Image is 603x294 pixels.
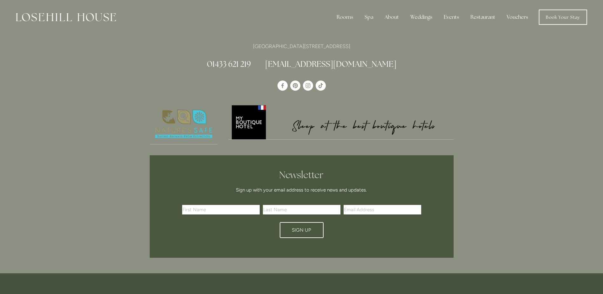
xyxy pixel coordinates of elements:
a: Instagram [303,80,313,91]
span: Sign Up [292,227,311,233]
div: About [380,11,404,24]
a: My Boutique Hotel - Logo [228,104,454,140]
a: [EMAIL_ADDRESS][DOMAIN_NAME] [265,59,396,69]
p: Sign up with your email address to receive news and updates. [184,186,419,194]
button: Sign Up [280,222,324,238]
div: Restaurant [465,11,500,24]
div: Rooms [332,11,358,24]
input: First Name [182,205,260,214]
p: [GEOGRAPHIC_DATA][STREET_ADDRESS] [150,42,454,51]
div: Spa [360,11,378,24]
h2: Newsletter [184,169,419,181]
a: Pinterest [290,80,300,91]
input: Last Name [263,205,340,214]
img: Losehill House [16,13,116,21]
a: TikTok [316,80,326,91]
div: Events [439,11,464,24]
a: Book Your Stay [539,10,587,25]
a: 01433 621 219 [207,59,251,69]
a: Losehill House Hotel & Spa [278,80,288,91]
input: Email Address [344,205,421,214]
div: Weddings [405,11,437,24]
img: My Boutique Hotel - Logo [228,104,454,139]
img: Nature's Safe - Logo [150,104,218,144]
a: Vouchers [502,11,533,24]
